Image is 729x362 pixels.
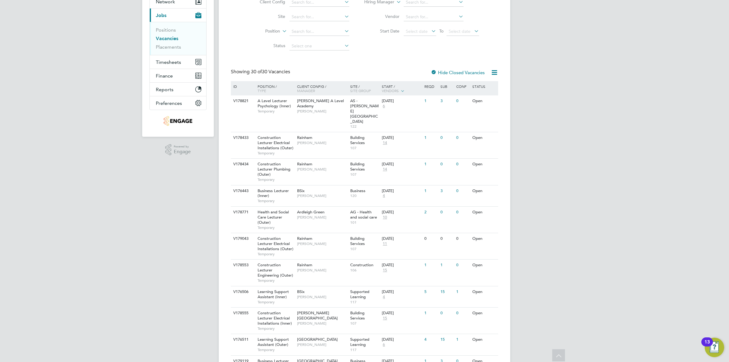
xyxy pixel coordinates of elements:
[350,209,377,220] span: AG - Health and social care
[350,135,365,145] span: Building Services
[297,337,338,342] span: [GEOGRAPHIC_DATA]
[455,260,471,271] div: 0
[253,81,296,96] div: Position /
[350,337,369,347] span: Supported Learning
[297,109,347,114] span: [PERSON_NAME]
[471,132,497,143] div: Open
[165,144,191,156] a: Powered byEngage
[258,98,291,109] span: A Level Lecturer Psychology (Inner)
[296,81,349,96] div: Client Config /
[156,36,178,41] a: Vacancies
[156,100,182,106] span: Preferences
[382,162,421,167] div: [DATE]
[232,334,253,345] div: V176511
[174,144,191,149] span: Powered by
[350,193,379,198] span: 120
[423,308,439,319] div: 1
[382,241,388,247] span: 11
[382,210,421,215] div: [DATE]
[382,295,386,300] span: 4
[350,124,379,129] span: 122
[423,159,439,170] div: 1
[382,215,388,220] span: 10
[364,14,399,19] label: Vendor
[471,334,497,345] div: Open
[150,96,206,110] button: Preferences
[439,233,455,244] div: 0
[258,278,294,283] span: Temporary
[297,140,347,145] span: [PERSON_NAME]
[174,149,191,154] span: Engage
[149,116,207,126] a: Go to home page
[382,104,386,109] span: 6
[297,241,347,246] span: [PERSON_NAME]
[455,334,471,345] div: 1
[232,95,253,107] div: V178821
[382,236,421,241] div: [DATE]
[382,88,399,93] span: Vendors
[382,167,388,172] span: 14
[232,207,253,218] div: V178771
[431,70,485,75] label: Hide Closed Vacancies
[439,308,455,319] div: 0
[423,132,439,143] div: 1
[156,27,176,33] a: Positions
[232,260,253,271] div: V178553
[350,188,365,193] span: Business
[406,29,428,34] span: Select date
[382,337,421,342] div: [DATE]
[297,262,312,267] span: Rainham
[423,334,439,345] div: 4
[455,159,471,170] div: 0
[471,185,497,197] div: Open
[258,252,294,257] span: Temporary
[258,289,289,299] span: Learning Support Assistant (Inner)
[156,73,173,79] span: Finance
[297,209,324,215] span: Ardleigh Green
[164,116,192,126] img: jambo-logo-retina.png
[250,43,285,48] label: Status
[150,22,206,55] div: Jobs
[382,316,388,321] span: 15
[455,132,471,143] div: 0
[439,185,455,197] div: 3
[289,42,349,50] input: Select one
[382,188,421,194] div: [DATE]
[297,98,344,109] span: [PERSON_NAME] A Level Academy
[258,161,290,177] span: Construction Lecturer Plumbing (Outer)
[455,207,471,218] div: 0
[439,95,455,107] div: 3
[156,12,166,18] span: Jobs
[150,83,206,96] button: Reports
[297,193,347,198] span: [PERSON_NAME]
[232,233,253,244] div: V179043
[250,14,285,19] label: Site
[289,13,349,21] input: Search for...
[245,28,280,34] label: Position
[437,27,445,35] span: To
[258,347,294,352] span: Temporary
[297,289,305,294] span: BSix
[258,109,294,114] span: Temporary
[423,286,439,298] div: 5
[382,342,386,347] span: 6
[258,262,293,278] span: Construction Lecturer Engineering (Outer)
[232,132,253,143] div: V178433
[449,29,471,34] span: Select date
[380,81,423,96] div: Start /
[423,185,439,197] div: 1
[350,262,373,267] span: Construction
[297,321,347,326] span: [PERSON_NAME]
[423,260,439,271] div: 1
[232,159,253,170] div: V178434
[258,310,292,326] span: Construction Lecturer Electrical Installations (Inner)
[258,337,289,347] span: Learning Support Assistant (Outer)
[258,209,289,225] span: Health and Social Care Lecturer (Outer)
[423,233,439,244] div: 0
[297,215,347,220] span: [PERSON_NAME]
[350,146,379,150] span: 107
[364,28,399,34] label: Start Date
[471,207,497,218] div: Open
[258,300,294,305] span: Temporary
[297,295,347,299] span: [PERSON_NAME]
